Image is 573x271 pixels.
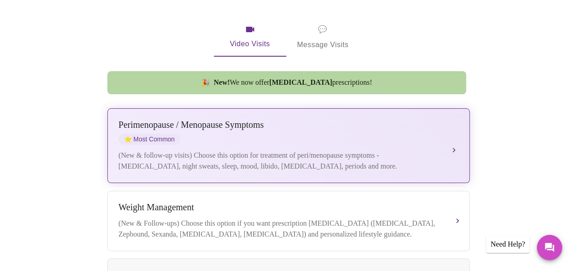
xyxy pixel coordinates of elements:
div: Perimenopause / Menopause Symptoms [119,120,440,130]
span: new [201,78,210,87]
span: Video Visits [225,24,275,50]
button: Weight Management(New & Follow-ups) Choose this option if you want prescription [MEDICAL_DATA] ([... [107,191,470,251]
span: Message Visits [297,23,349,51]
span: Most Common [119,134,180,145]
strong: [MEDICAL_DATA] [269,78,332,86]
div: (New & Follow-ups) Choose this option if you want prescription [MEDICAL_DATA] ([MEDICAL_DATA], Ze... [119,218,440,240]
div: Need Help? [486,236,530,253]
div: Weight Management [119,202,440,213]
div: (New & follow-up visits) Choose this option for treatment of peri/menopause symptoms - [MEDICAL_D... [119,150,440,172]
strong: New! [214,78,230,86]
span: message [318,23,327,36]
button: Messages [537,235,562,260]
span: star [124,135,132,143]
button: Perimenopause / Menopause SymptomsstarMost Common(New & follow-up visits) Choose this option for ... [107,108,470,183]
span: We now offer prescriptions! [214,78,372,87]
